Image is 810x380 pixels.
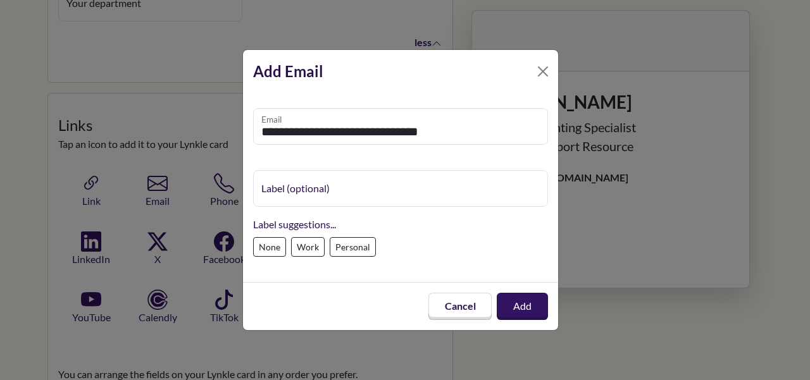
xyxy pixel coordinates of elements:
span: Label suggestions... [253,218,336,230]
strong: Add Email [253,62,323,80]
button: Close [533,61,553,82]
label: Work [291,237,325,257]
button: Cancel [428,293,492,321]
button: Add [497,293,547,321]
label: Personal [330,237,376,257]
label: None [253,237,286,257]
